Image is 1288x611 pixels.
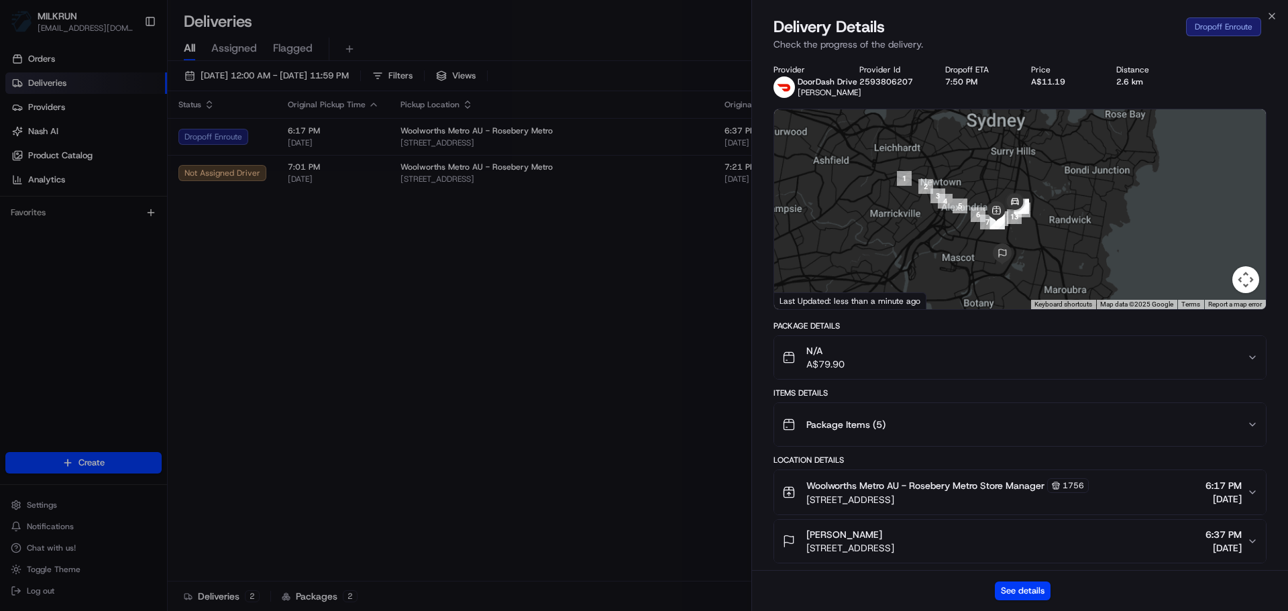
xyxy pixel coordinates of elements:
span: A$79.90 [806,357,845,371]
button: Keyboard shortcuts [1034,300,1092,309]
button: See details [995,581,1051,600]
span: [STREET_ADDRESS] [806,493,1089,506]
div: 1 [897,171,912,186]
span: 6:37 PM [1205,528,1242,541]
div: Location Details [773,455,1267,465]
span: Map data ©2025 Google [1100,300,1173,308]
div: Dropoff ETA [945,64,1010,75]
div: 3 [930,188,945,203]
button: Package Items (5) [774,403,1266,446]
span: Delivery Details [773,16,885,38]
img: doordash_logo_v2.png [773,76,795,98]
div: 20 [1014,199,1029,214]
div: Package Details [773,321,1267,331]
span: DoorDash Drive [798,76,857,87]
img: Google [777,292,822,309]
div: Price [1031,64,1095,75]
div: 13 [1007,209,1022,224]
div: 2 [918,179,933,194]
div: Provider [773,64,838,75]
span: 6:17 PM [1205,479,1242,492]
span: 1756 [1063,480,1084,491]
div: Items Details [773,388,1267,398]
button: [PERSON_NAME][STREET_ADDRESS]6:37 PM[DATE] [774,520,1266,563]
a: Terms [1181,300,1200,308]
span: Package Items ( 5 ) [806,418,885,431]
div: 2.6 km [1116,76,1181,87]
div: Distance [1116,64,1181,75]
div: 4 [938,194,953,209]
span: Woolworths Metro AU - Rosebery Metro Store Manager [806,479,1044,492]
span: [STREET_ADDRESS] [806,541,894,555]
span: [PERSON_NAME] [798,87,861,98]
div: 7:50 PM [945,76,1010,87]
button: Map camera controls [1232,266,1259,293]
div: Last Updated: less than a minute ago [774,292,926,309]
div: 7 [980,215,995,229]
div: A$11.19 [1031,76,1095,87]
button: 2593806207 [859,76,913,87]
p: Check the progress of the delivery. [773,38,1267,51]
div: 11 [990,215,1005,229]
span: [DATE] [1205,492,1242,506]
a: Open this area in Google Maps (opens a new window) [777,292,822,309]
div: Provider Id [859,64,924,75]
div: 16 [1014,199,1029,213]
button: Woolworths Metro AU - Rosebery Metro Store Manager1756[STREET_ADDRESS]6:17 PM[DATE] [774,470,1266,514]
span: [PERSON_NAME] [806,528,882,541]
div: 10 [989,215,1004,229]
div: 21 [1016,203,1030,217]
div: 5 [953,199,967,213]
span: N/A [806,344,845,357]
div: 6 [971,207,985,222]
a: Report a map error [1208,300,1262,308]
button: N/AA$79.90 [774,336,1266,379]
span: [DATE] [1205,541,1242,555]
